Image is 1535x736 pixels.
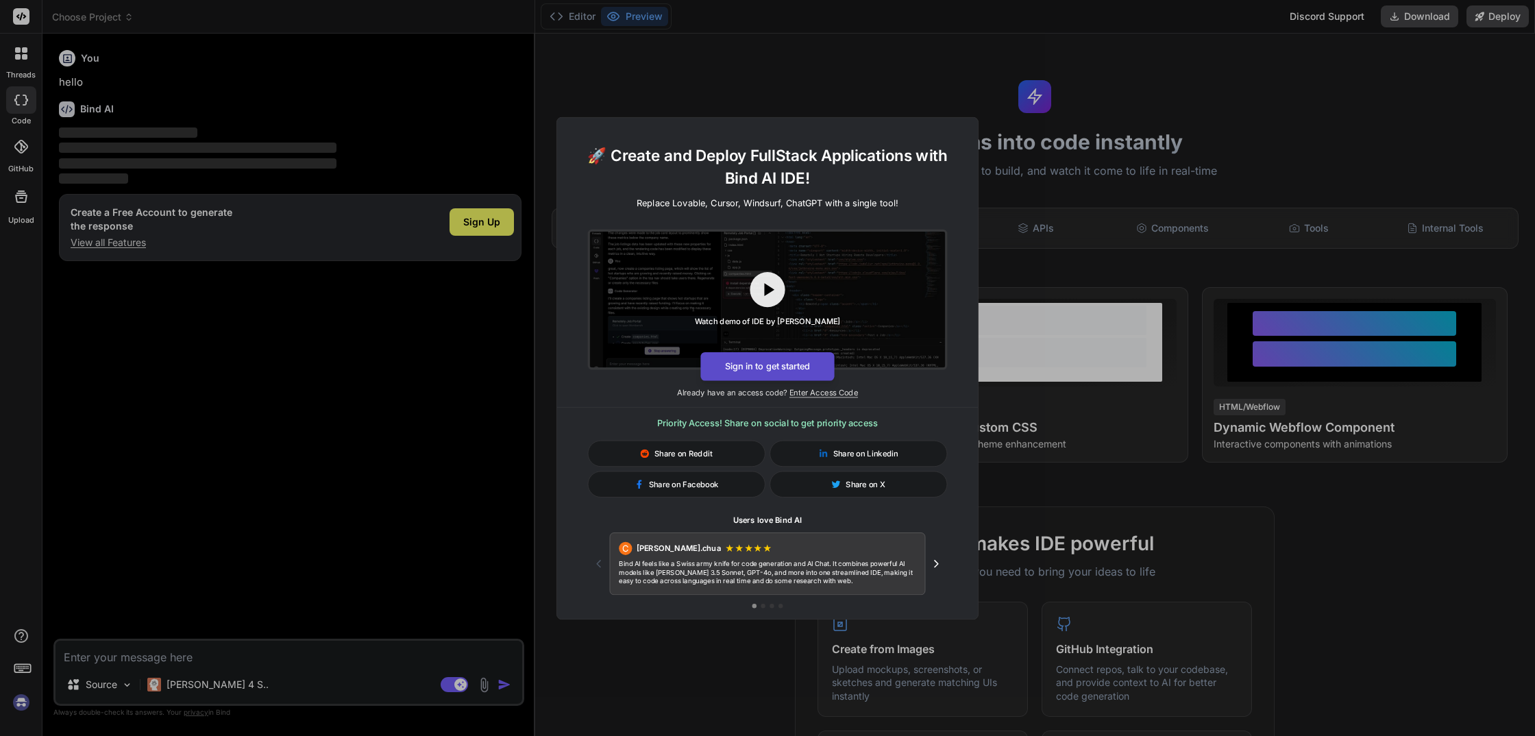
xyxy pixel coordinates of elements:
[637,196,898,209] p: Replace Lovable, Cursor, Windsurf, ChatGPT with a single tool!
[752,604,757,608] button: Go to testimonial 1
[770,604,774,608] button: Go to testimonial 3
[649,478,719,489] span: Share on Facebook
[695,316,841,327] div: Watch demo of IDE by [PERSON_NAME]
[763,541,772,554] span: ★
[761,604,765,608] button: Go to testimonial 2
[846,478,885,489] span: Share on X
[557,387,978,398] p: Already have an access code?
[789,387,858,397] span: Enter Access Code
[588,552,610,574] button: Previous testimonial
[637,543,721,554] span: [PERSON_NAME].chua
[574,143,960,189] h1: 🚀 Create and Deploy FullStack Applications with Bind AI IDE!
[778,604,783,608] button: Go to testimonial 4
[700,352,834,380] button: Sign in to get started
[753,541,763,554] span: ★
[588,416,948,429] h3: Priority Access! Share on social to get priority access
[833,447,898,458] span: Share on Linkedin
[925,552,947,574] button: Next testimonial
[725,541,735,554] span: ★
[619,541,632,554] div: C
[588,515,948,526] h1: Users love Bind AI
[619,559,916,585] p: Bind AI feels like a Swiss army knife for code generation and AI Chat. It combines powerful AI mo...
[744,541,754,554] span: ★
[735,541,744,554] span: ★
[654,447,713,458] span: Share on Reddit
